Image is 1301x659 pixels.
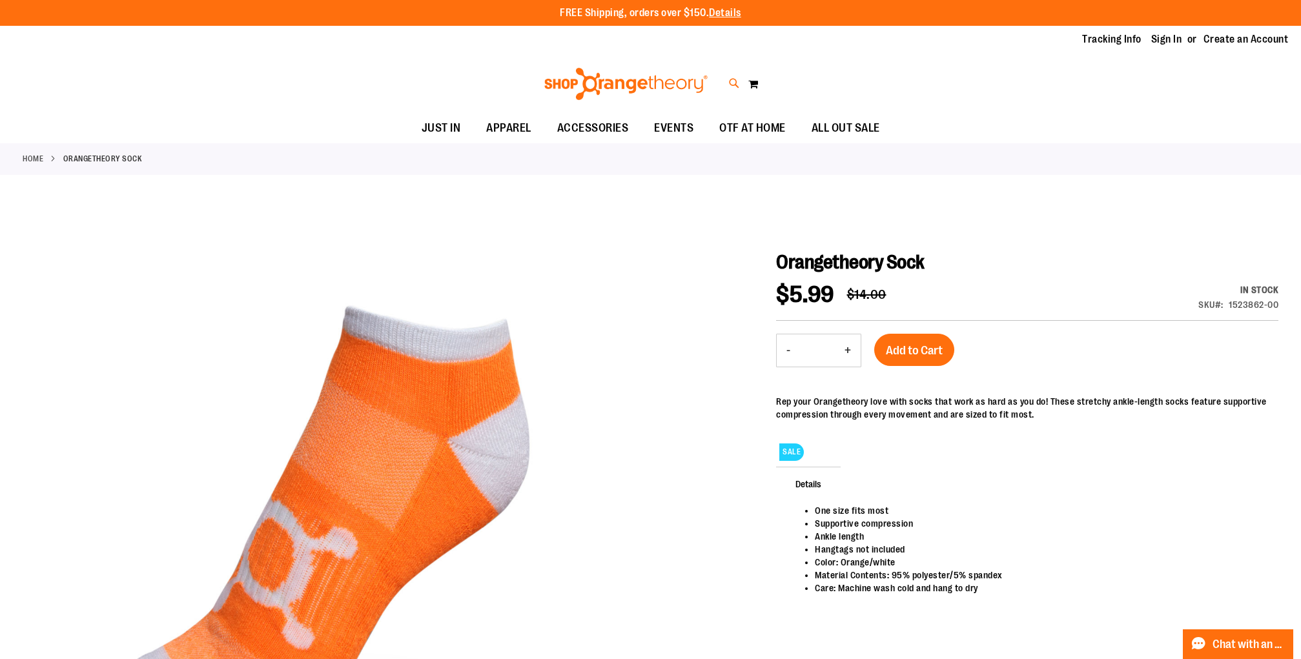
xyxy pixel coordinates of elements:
span: Chat with an Expert [1213,638,1286,651]
li: One size fits most [815,504,1265,517]
li: Material Contents: 95% polyester/5% spandex [815,569,1265,582]
img: Shop Orangetheory [542,68,710,100]
input: Product quantity [800,335,835,366]
strong: Orangetheory Sock [63,153,142,165]
span: APPAREL [486,114,531,143]
a: Sign In [1151,32,1182,46]
a: Tracking Info [1082,32,1142,46]
li: Hangtags not included [815,543,1265,556]
p: FREE Shipping, orders over $150. [560,6,741,21]
span: $5.99 [776,281,834,308]
span: Orangetheory Sock [776,251,925,273]
span: OTF AT HOME [719,114,786,143]
span: ACCESSORIES [557,114,629,143]
span: Details [776,467,841,500]
a: Home [23,153,43,165]
span: In stock [1240,285,1278,295]
li: Color: Orange/white [815,556,1265,569]
span: EVENTS [654,114,693,143]
div: Availability [1198,283,1278,296]
button: Increase product quantity [835,334,861,367]
strong: SKU [1198,299,1224,310]
div: 1523862-00 [1229,298,1278,311]
span: SALE [779,443,804,461]
button: Decrease product quantity [777,334,800,367]
span: ALL OUT SALE [812,114,880,143]
span: Add to Cart [886,343,943,358]
button: Add to Cart [874,334,954,366]
span: $14.00 [847,287,886,302]
li: Supportive compression [815,517,1265,530]
a: Details [709,7,741,19]
li: Care: Machine wash cold and hang to dry [815,582,1265,594]
span: JUST IN [422,114,461,143]
li: Ankle length [815,530,1265,543]
div: Rep your Orangetheory love with socks that work as hard as you do! These stretchy ankle-length so... [776,395,1278,421]
button: Chat with an Expert [1183,629,1294,659]
a: Create an Account [1204,32,1289,46]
